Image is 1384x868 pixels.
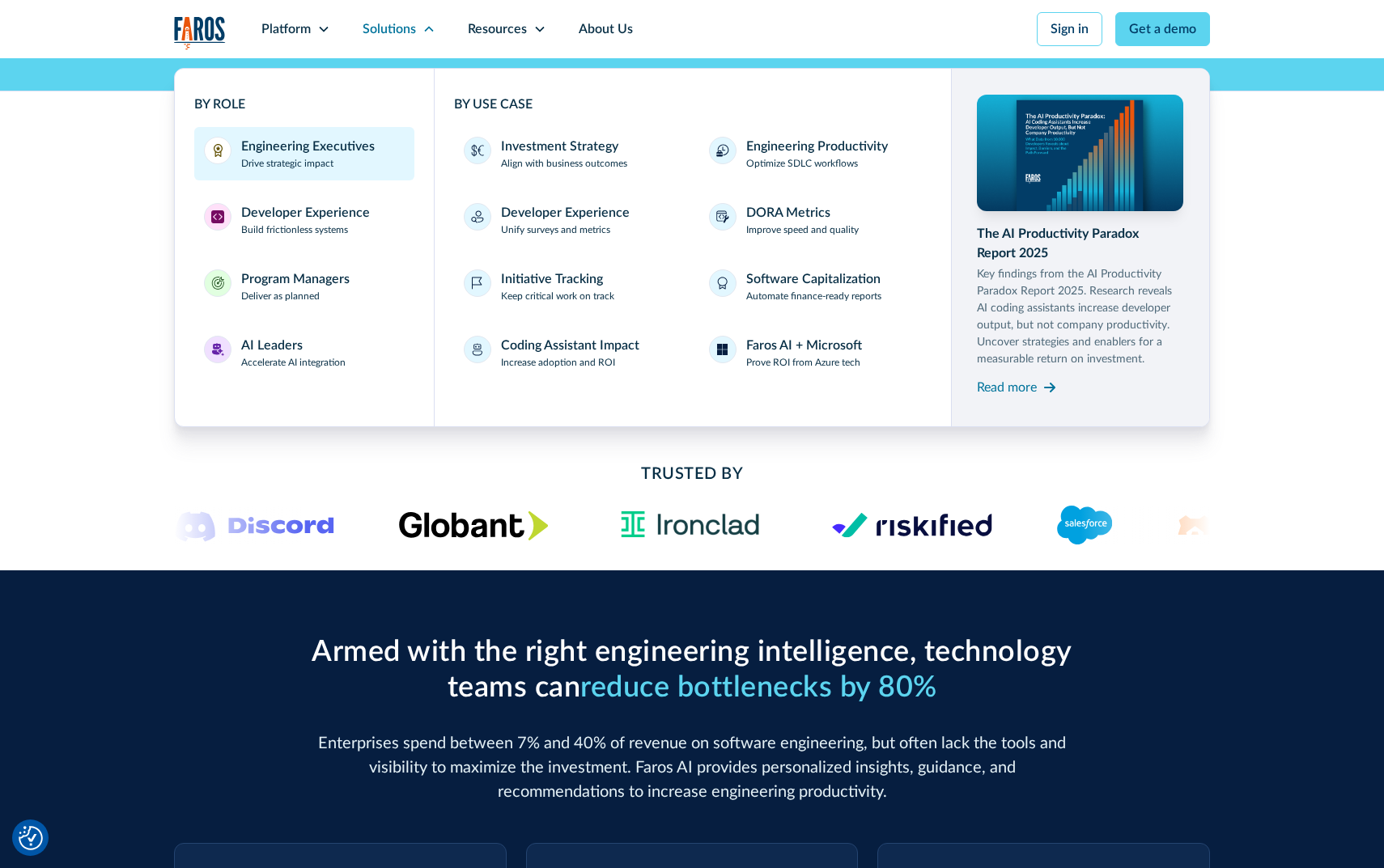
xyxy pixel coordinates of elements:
img: Revisit consent button [19,826,43,850]
a: Coding Assistant ImpactIncrease adoption and ROI [454,326,686,379]
div: Program Managers [241,269,350,289]
img: Logo of the analytics and reporting company Faros. [174,16,226,49]
div: Platform [261,19,311,39]
div: DORA Metrics [746,203,830,222]
div: BY ROLE [194,95,414,114]
a: Investment StrategyAlign with business outcomes [454,127,686,180]
h2: Trusted By [304,462,1080,486]
button: Cookie Settings [19,826,43,850]
img: AI Leaders [211,343,224,356]
a: Engineering ExecutivesEngineering ExecutivesDrive strategic impact [194,127,414,180]
div: BY USE CASE [454,95,932,114]
h2: Armed with the right engineering intelligence, technology teams can [304,635,1080,705]
div: Engineering Executives [241,137,375,156]
p: Optimize SDLC workflows [746,156,858,171]
a: Get a demo [1115,12,1210,46]
div: Solutions [363,19,416,39]
span: reduce bottlenecks by 80% [580,673,937,702]
a: Faros AI + MicrosoftProve ROI from Azure tech [699,326,932,379]
p: Improve speed and quality [746,222,859,237]
p: Unify surveys and metrics [501,222,610,237]
img: Engineering Executives [211,144,224,157]
p: Accelerate AI integration [241,355,346,370]
p: Enterprises spend between 7% and 40% of revenue on software engineering, but often lack the tools... [304,731,1080,804]
img: Ironclad Logo [613,506,766,544]
div: Software Capitalization [746,269,881,289]
div: The AI Productivity Paradox Report 2025 [977,224,1184,263]
a: home [174,16,226,49]
div: Coding Assistant Impact [501,336,639,355]
a: Developer ExperienceDeveloper ExperienceBuild frictionless systems [194,193,414,247]
p: Build frictionless systems [241,222,348,237]
p: Align with business outcomes [501,156,627,171]
a: Program ManagersProgram ManagersDeliver as planned [194,260,414,313]
img: Globant's logo [399,510,549,540]
img: Logo of the communication platform Discord. [176,508,334,542]
a: Software CapitalizationAutomate finance-ready reports [699,260,932,313]
img: Logo of the CRM platform Salesforce. [1056,506,1112,544]
a: Engineering ProductivityOptimize SDLC workflows [699,127,932,180]
div: Engineering Productivity [746,137,888,156]
div: Developer Experience [241,203,370,222]
a: Initiative TrackingKeep critical work on track [454,260,686,313]
p: Deliver as planned [241,289,320,303]
nav: Solutions [174,58,1210,427]
p: Prove ROI from Azure tech [746,355,860,370]
div: Initiative Tracking [501,269,603,289]
img: Program Managers [211,277,224,290]
p: Key findings from the AI Productivity Paradox Report 2025. Research reveals AI coding assistants ... [977,266,1184,368]
div: Read more [977,378,1037,397]
div: AI Leaders [241,336,303,355]
div: Resources [468,19,527,39]
a: Developer ExperienceUnify surveys and metrics [454,193,686,247]
p: Drive strategic impact [241,156,333,171]
a: AI LeadersAI LeadersAccelerate AI integration [194,326,414,379]
a: Sign in [1037,12,1102,46]
img: Developer Experience [211,210,224,223]
p: Increase adoption and ROI [501,355,615,370]
div: Faros AI + Microsoft [746,336,862,355]
a: DORA MetricsImprove speed and quality [699,193,932,247]
a: The AI Productivity Paradox Report 2025Key findings from the AI Productivity Paradox Report 2025.... [977,95,1184,400]
p: Automate finance-ready reports [746,289,881,303]
img: Logo of the risk management platform Riskified. [831,512,991,538]
div: Developer Experience [501,203,630,222]
p: Keep critical work on track [501,289,614,303]
div: Investment Strategy [501,137,618,156]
